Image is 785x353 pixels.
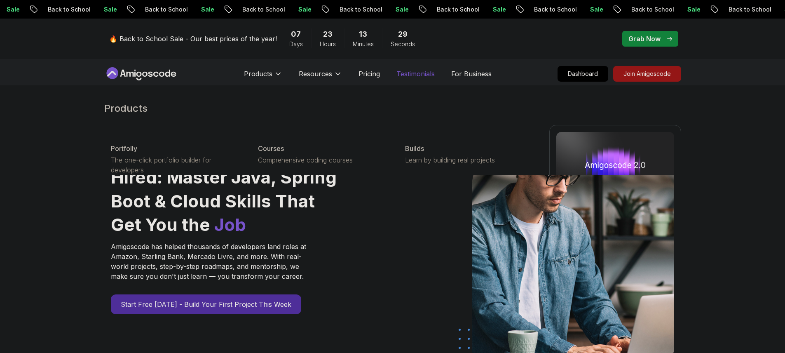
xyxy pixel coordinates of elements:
span: Hours [320,40,336,48]
p: Sale [650,5,676,14]
p: Sale [553,5,579,14]
p: Back to School [302,5,358,14]
a: BuildsLearn by building real projects [398,137,539,172]
a: PortfollyThe one-click portfolio builder for developers [104,137,245,181]
p: Back to School [399,5,455,14]
span: 13 Minutes [359,28,367,40]
p: Resources [299,69,332,79]
p: Products [244,69,272,79]
p: Join Amigoscode [614,66,681,81]
p: Sale [261,5,287,14]
a: Testimonials [396,69,435,79]
a: amigoscode 2.0 [549,125,681,245]
p: Back to School [10,5,66,14]
p: Sale [164,5,190,14]
img: amigoscode 2.0 [556,132,674,198]
a: Start Free [DATE] - Build Your First Project This Week [111,294,301,314]
p: Portfolly [111,144,137,153]
a: Pricing [359,69,380,79]
p: Back to School [594,5,650,14]
button: Products [244,69,282,85]
p: Sale [358,5,384,14]
p: Comprehensive coding courses [258,155,385,165]
p: Dashboard [558,66,608,81]
a: For Business [451,69,492,79]
p: Sale [747,5,773,14]
a: Join Amigoscode [613,66,681,82]
span: 29 Seconds [398,28,408,40]
p: Back to School [108,5,164,14]
span: Minutes [353,40,374,48]
p: Learn by building real projects [405,155,532,165]
p: 🔥 Back to School Sale - Our best prices of the year! [109,34,277,44]
p: Back to School [691,5,747,14]
h1: Go From Learning to Hired: Master Java, Spring Boot & Cloud Skills That Get You the [111,141,338,237]
p: Courses [258,144,284,153]
p: Grab Now [628,34,661,44]
button: Resources [299,69,342,85]
span: Days [289,40,303,48]
a: CoursesComprehensive coding courses [251,137,392,172]
p: Amigoscode has helped thousands of developers land roles at Amazon, Starling Bank, Mercado Livre,... [111,242,309,281]
span: Job [214,214,246,235]
h2: Products [104,102,681,115]
span: 7 Days [291,28,301,40]
p: Back to School [205,5,261,14]
p: Builds [405,144,424,153]
p: The one-click portfolio builder for developers [111,155,238,175]
p: Back to School [497,5,553,14]
span: 23 Hours [323,28,333,40]
a: Dashboard [558,66,608,82]
p: Sale [455,5,482,14]
p: Sale [66,5,93,14]
span: Seconds [391,40,415,48]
